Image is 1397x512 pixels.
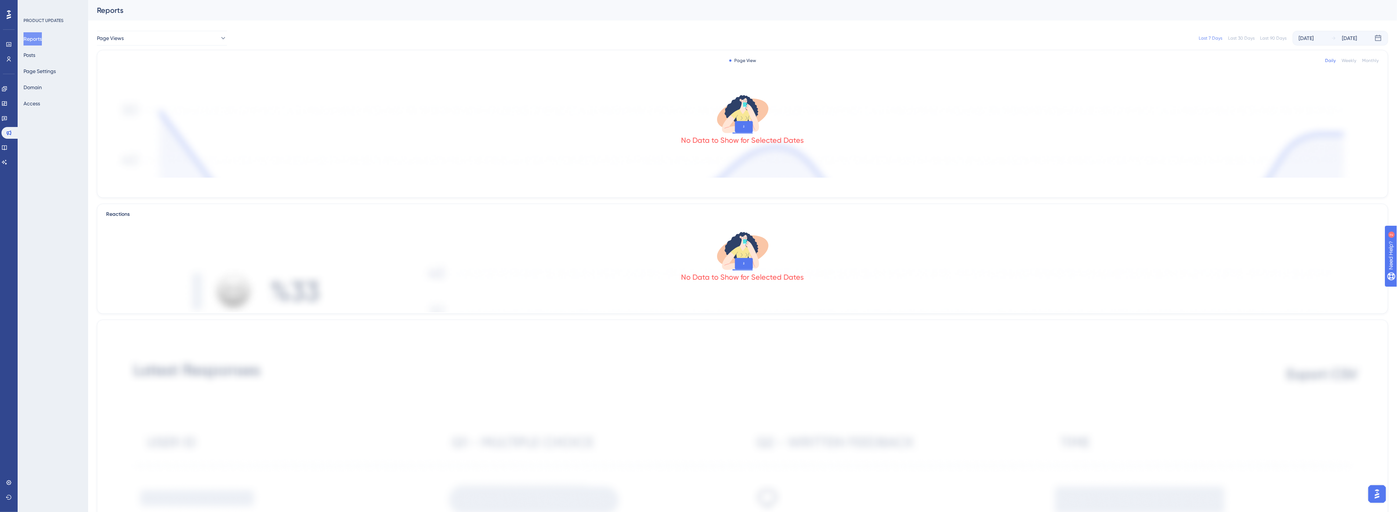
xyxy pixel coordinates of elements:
div: No Data to Show for Selected Dates [681,135,804,145]
div: No Data to Show for Selected Dates [681,272,804,282]
button: Access [23,97,40,110]
div: Last 30 Days [1228,35,1255,41]
span: Page Views [97,34,124,43]
div: [DATE] [1299,34,1314,43]
button: Page Views [97,31,227,46]
span: Need Help? [17,2,46,11]
div: Last 7 Days [1199,35,1222,41]
div: PRODUCT UPDATES [23,18,64,23]
button: Posts [23,48,35,62]
div: 2 [51,4,53,10]
div: Daily [1325,58,1336,63]
div: [DATE] [1342,34,1357,43]
div: Monthly [1362,58,1379,63]
div: Weekly [1342,58,1357,63]
div: Reactions [106,210,1379,219]
button: Domain [23,81,42,94]
button: Reports [23,32,42,46]
div: Last 90 Days [1260,35,1287,41]
iframe: UserGuiding AI Assistant Launcher [1366,483,1388,505]
div: Reports [97,5,1370,15]
div: Page View [729,58,756,63]
button: Page Settings [23,65,56,78]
